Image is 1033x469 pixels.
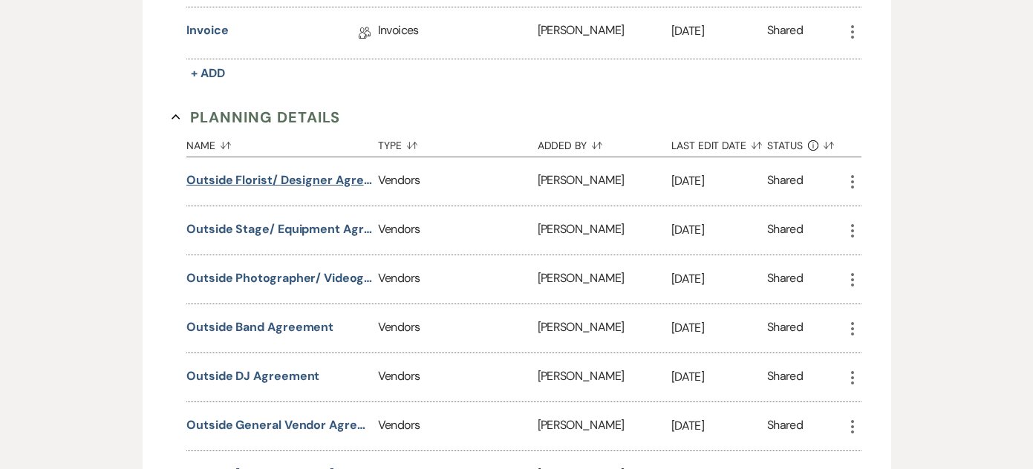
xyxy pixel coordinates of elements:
[191,65,225,81] span: + Add
[186,171,372,189] button: Outside Florist/ Designer Agreement
[671,220,767,240] p: [DATE]
[538,353,671,401] div: [PERSON_NAME]
[767,140,803,151] span: Status
[767,318,803,338] div: Shared
[378,157,538,206] div: Vendors
[378,304,538,352] div: Vendors
[186,269,372,287] button: Outside Photographer/ Videographer Agreement
[767,128,844,157] button: Status
[671,22,767,41] p: [DATE]
[538,157,671,206] div: [PERSON_NAME]
[767,416,803,436] div: Shared
[767,220,803,240] div: Shared
[538,255,671,304] div: [PERSON_NAME]
[671,367,767,387] p: [DATE]
[767,269,803,289] div: Shared
[186,367,319,385] button: Outside DJ Agreement
[767,171,803,191] div: Shared
[671,128,767,157] button: Last Edit Date
[186,318,333,336] button: Outside Band Agreement
[186,416,372,434] button: Outside General Vendor Agreement
[378,402,538,450] div: Vendors
[671,171,767,191] p: [DATE]
[538,7,671,59] div: [PERSON_NAME]
[186,22,228,45] a: Invoice
[538,128,671,157] button: Added By
[378,7,538,59] div: Invoices
[378,206,538,255] div: Vendors
[767,22,803,45] div: Shared
[538,206,671,255] div: [PERSON_NAME]
[671,318,767,338] p: [DATE]
[538,402,671,450] div: [PERSON_NAME]
[378,255,538,304] div: Vendors
[172,106,340,128] button: Planning Details
[378,353,538,401] div: Vendors
[671,269,767,289] p: [DATE]
[378,128,538,157] button: Type
[186,63,229,84] button: + Add
[671,416,767,436] p: [DATE]
[767,367,803,387] div: Shared
[538,304,671,352] div: [PERSON_NAME]
[186,220,372,238] button: Outside Stage/ Equipment Agreement
[186,128,378,157] button: Name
